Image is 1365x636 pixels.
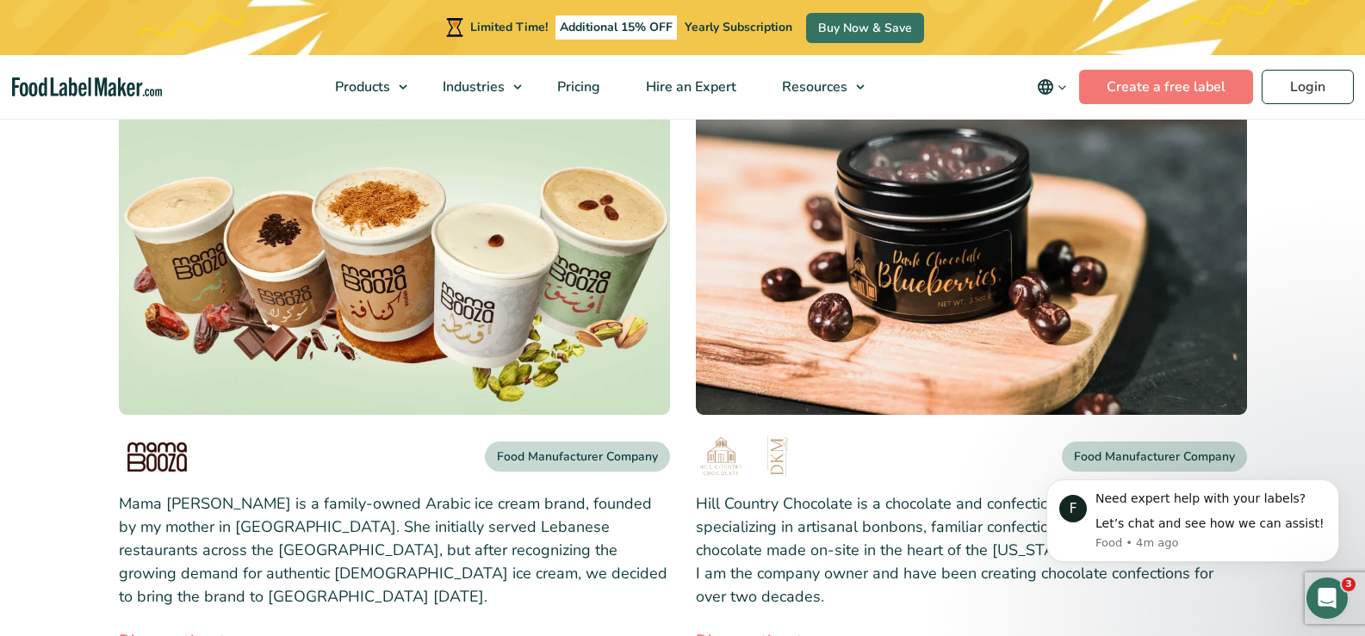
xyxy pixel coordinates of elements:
[420,55,530,119] a: Industries
[760,55,873,119] a: Resources
[535,55,619,119] a: Pricing
[1262,70,1354,104] a: Login
[485,441,670,472] div: Food Manufacturer Company
[313,55,416,119] a: Products
[1306,577,1348,619] iframe: Intercom live chat
[555,15,677,40] span: Additional 15% OFF
[552,77,602,96] span: Pricing
[624,55,755,119] a: Hire an Expert
[330,77,392,96] span: Products
[1342,577,1356,591] span: 3
[1079,70,1253,104] a: Create a free label
[470,19,548,35] span: Limited Time!
[1021,454,1365,590] iframe: Intercom notifications message
[806,13,924,43] a: Buy Now & Save
[437,77,506,96] span: Industries
[777,77,849,96] span: Resources
[685,19,792,35] span: Yearly Subscription
[641,77,738,96] span: Hire an Expert
[1062,441,1247,472] div: Food Manufacturer Company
